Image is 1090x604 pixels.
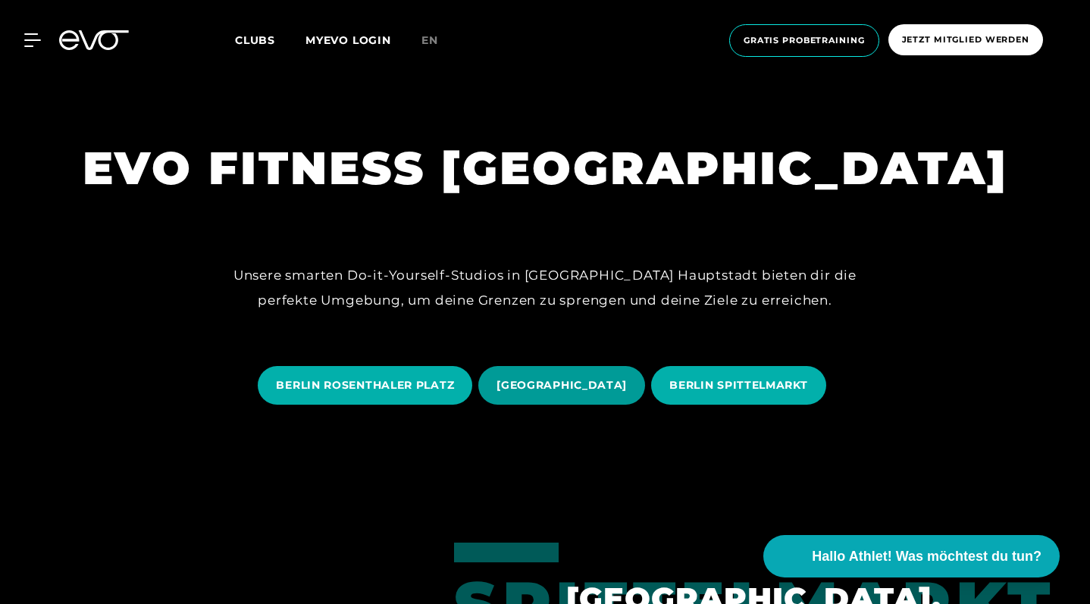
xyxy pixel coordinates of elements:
a: Gratis Probetraining [725,24,884,57]
a: MYEVO LOGIN [305,33,391,47]
a: BERLIN ROSENTHALER PLATZ [258,355,478,416]
a: [GEOGRAPHIC_DATA] [478,355,651,416]
span: BERLIN SPITTELMARKT [669,377,807,393]
a: Clubs [235,33,305,47]
span: en [421,33,438,47]
span: Clubs [235,33,275,47]
span: Jetzt Mitglied werden [902,33,1029,46]
div: Unsere smarten Do-it-Yourself-Studios in [GEOGRAPHIC_DATA] Hauptstadt bieten dir die perfekte Umg... [204,263,886,312]
span: Hallo Athlet! Was möchtest du tun? [812,546,1041,567]
span: [GEOGRAPHIC_DATA] [496,377,627,393]
a: en [421,32,456,49]
span: Gratis Probetraining [744,34,865,47]
a: BERLIN SPITTELMARKT [651,355,832,416]
button: Hallo Athlet! Was möchtest du tun? [763,535,1060,577]
a: Jetzt Mitglied werden [884,24,1048,57]
h1: EVO FITNESS [GEOGRAPHIC_DATA] [83,139,1008,198]
span: BERLIN ROSENTHALER PLATZ [276,377,454,393]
